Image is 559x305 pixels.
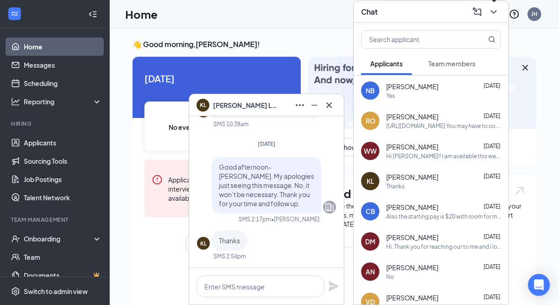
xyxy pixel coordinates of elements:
div: Hi, Thank you for reaching our to me and i look forward to speaking with you about the available ... [386,243,501,251]
a: Talent Network [24,188,102,207]
div: JH [531,10,538,18]
img: open.6027fd2a22e1237b5b06.svg [513,186,525,196]
button: Minimize [307,98,322,112]
input: Search applicant [362,31,470,48]
div: NB [366,86,375,95]
svg: MagnifyingGlass [488,36,495,43]
svg: UserCheck [11,234,20,243]
svg: WorkstreamLogo [10,9,19,18]
div: SMS 10:38am [213,120,249,128]
svg: Collapse [88,10,97,19]
a: Home [24,37,102,56]
span: Applicants [370,59,403,68]
span: [PERSON_NAME] [386,112,438,121]
span: [PERSON_NAME] [386,293,438,302]
svg: Plane [328,281,339,292]
a: Applicants [24,134,102,152]
svg: QuestionInfo [509,9,520,20]
span: [DATE] [484,203,500,210]
svg: Company [324,202,335,213]
a: Messages [24,56,102,74]
span: • [PERSON_NAME] [271,215,319,223]
button: ComposeMessage [470,5,484,19]
div: DM [365,237,375,246]
a: Team [24,248,102,266]
svg: Cross [520,62,531,73]
span: [DATE] [484,263,500,270]
svg: Ellipses [294,100,305,111]
div: SMS 2:17pm [239,215,271,223]
span: No events scheduled for [DATE] . [169,122,265,132]
svg: Settings [11,287,20,296]
div: SMS 2:54pm [213,252,246,260]
button: Cross [322,98,336,112]
div: Open Intercom Messenger [528,274,550,296]
span: [DATE] [144,71,289,86]
div: KL [367,177,374,186]
svg: ChevronDown [488,6,499,17]
div: AN [366,267,375,276]
span: [DATE] [484,82,500,89]
div: Hi [PERSON_NAME]!! I am available this week. What time and date works best you? As of right now, ... [386,152,501,160]
span: [PERSON_NAME] [386,263,438,272]
svg: ComposeMessage [472,6,483,17]
span: Thanks [219,236,240,245]
span: [PERSON_NAME] [386,172,438,182]
div: CB [366,207,375,216]
svg: Minimize [309,100,320,111]
div: Thanks [386,182,405,190]
span: [PERSON_NAME] [386,82,438,91]
span: [DATE] [484,143,500,150]
div: Team Management [11,216,100,224]
div: Also the starting pay is $20 with room for more as you are trained. Please give me your feedback ... [386,213,501,220]
span: [PERSON_NAME] [386,233,438,242]
button: Add availability [186,235,247,254]
span: [PERSON_NAME] Laws [213,100,277,110]
span: [DATE] [484,294,500,300]
div: Applicants are unable to schedule interviews until you set up your availability. [168,174,282,203]
a: Job Postings [24,170,102,188]
span: [PERSON_NAME] [386,203,438,212]
button: ChevronDown [486,5,501,19]
img: payroll-large.gif [308,57,536,129]
h3: Chat [361,7,378,17]
span: [DATE] [484,173,500,180]
div: WW [364,146,377,155]
button: Ellipses [293,98,307,112]
svg: Error [152,174,163,185]
a: DocumentsCrown [24,266,102,284]
div: Onboarding [24,234,94,243]
div: Hiring [11,120,100,128]
h3: 👋 Good morning, [PERSON_NAME] ! [133,39,536,49]
h1: Home [125,6,158,22]
span: Team members [428,59,475,68]
span: [PERSON_NAME] [386,142,438,151]
div: KL [200,240,207,247]
svg: Cross [324,100,335,111]
a: Sourcing Tools [24,152,102,170]
span: [DATE] [484,233,500,240]
div: Reporting [24,97,102,106]
div: Yes [386,92,395,100]
div: [URL][DOMAIN_NAME] You may have to copy and paste into another window [386,122,501,130]
span: [DATE] [258,140,276,147]
a: Scheduling [24,74,102,92]
div: No [386,273,394,281]
span: [DATE] [484,112,500,119]
div: RO [366,116,375,125]
span: Good afternoon- [PERSON_NAME]. My apologies just seeing this message. No, it won’t be necessary. ... [219,163,314,208]
svg: Analysis [11,97,20,106]
div: Switch to admin view [24,287,88,296]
